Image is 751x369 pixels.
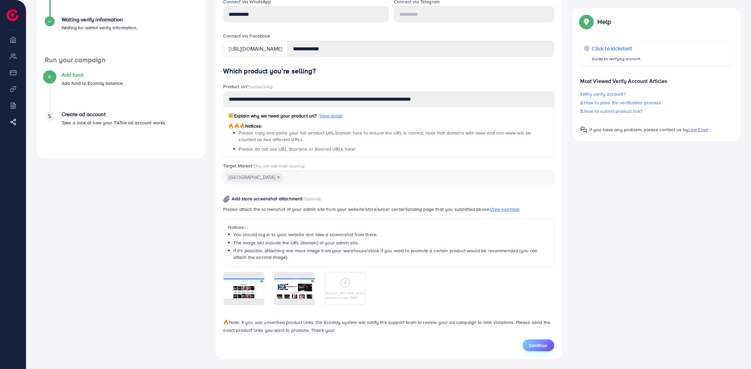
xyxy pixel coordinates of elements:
[223,67,554,75] h4: Which product you’re selling?
[584,99,661,106] span: How to pass the verification process
[584,108,642,114] span: How to submit product link?
[581,16,592,28] img: Popup guide
[62,119,167,127] p: Take a look at how your TikTok ad account works.
[581,107,732,115] p: 3.
[48,73,51,81] span: 4
[239,146,356,152] span: Please do not use URL Shortens or Banned URLs here!
[62,16,137,23] h4: Waiting verify information
[598,18,611,26] p: Help
[523,339,554,351] button: Continue
[274,279,315,299] img: img uploaded
[590,126,688,133] span: If you have any problem, please contact us by
[37,111,205,151] li: Create ad account
[592,44,641,52] p: Click to kickstart!
[277,176,280,179] button: Deselect Algeria
[228,112,234,119] span: 😇
[37,56,205,64] h4: Run your campaign
[320,112,343,119] span: View detail
[254,163,304,169] span: (You can add multi-country)
[223,319,229,326] span: 🔥
[327,291,364,295] p: Format: JPG, PNG, JPEG
[223,162,305,169] label: Target Market
[223,41,288,57] div: [URL][DOMAIN_NAME]
[723,339,746,364] iframe: Chat
[223,196,230,203] img: img
[7,9,18,21] img: logo
[223,279,264,299] img: img uploaded
[223,33,271,39] label: Connect via Facebook
[581,99,732,107] p: 2.
[223,318,554,334] p: Note: If you use unverified product links, the Ecomdy system will notify the support team to revi...
[223,205,554,213] p: Please attach the screenshot of your admin site from your website/store/seller center/landing pag...
[226,173,283,182] span: [GEOGRAPHIC_DATA]
[581,72,732,85] p: Most Viewed Verify Account Articles
[234,239,549,246] li: The image will include the URL (domain) of your admin site.
[327,295,364,300] p: Maximum size: 5MB
[234,231,549,238] li: You should log in to your website and take a screenshot from there.
[249,84,272,89] span: (compulsory)
[37,16,205,56] li: Waiting verify information
[48,112,51,120] span: 5
[232,195,302,202] span: Add store screenshot attachment
[228,112,317,119] span: Explain why we need your product url?
[302,196,321,202] span: (Optional)
[62,24,137,32] p: Waiting for admin verify information.
[234,247,549,261] li: If it's possible, attaching one more image from your warehouse/stock if you want to promote a cer...
[62,72,123,78] h4: Add fund
[37,72,205,111] li: Add fund
[581,127,587,133] img: Popup guide
[228,123,245,129] span: 🔥🔥🔥
[581,90,732,98] p: 1.
[239,130,531,143] span: Please copy and paste your full product URL/domain here to ensure the URL is correct. Note that d...
[62,111,167,117] h4: Create ad account
[583,91,626,97] span: Why verify account?
[223,83,273,90] label: Product Url
[223,171,554,184] div: Search for option
[228,123,262,129] span: Notices:
[62,79,123,87] p: Add fund to Ecomdy balance
[228,223,549,231] p: Notices:
[688,126,708,133] span: Live Chat
[592,55,641,63] p: Guide to verifying account
[283,173,545,183] input: Search for option
[529,342,548,349] span: Continue
[490,206,520,212] span: View example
